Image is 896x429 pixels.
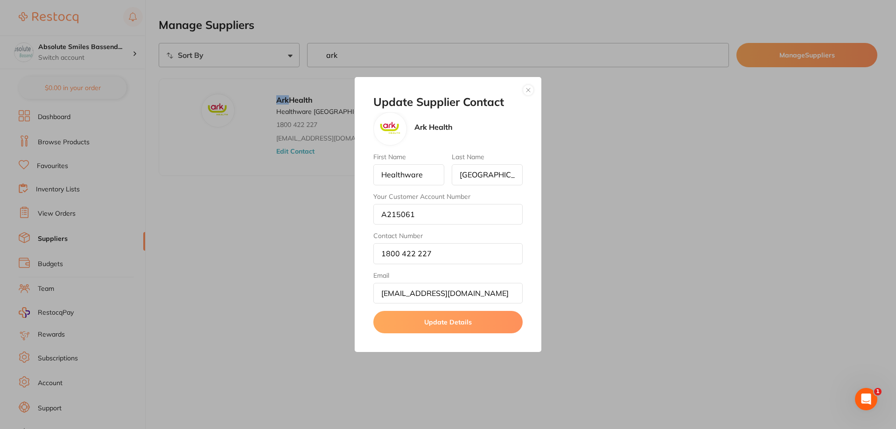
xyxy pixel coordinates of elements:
[874,388,882,395] span: 1
[379,121,401,137] img: Ark Health
[373,193,523,200] label: Your Customer Account Number
[373,232,523,239] label: Contact Number
[855,388,877,410] iframe: Intercom live chat
[452,153,523,161] label: Last Name
[414,123,453,131] p: Ark Health
[373,311,523,333] button: Update Details
[373,96,523,109] h2: Update Supplier Contact
[373,153,444,161] label: First Name
[373,272,523,279] label: Email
